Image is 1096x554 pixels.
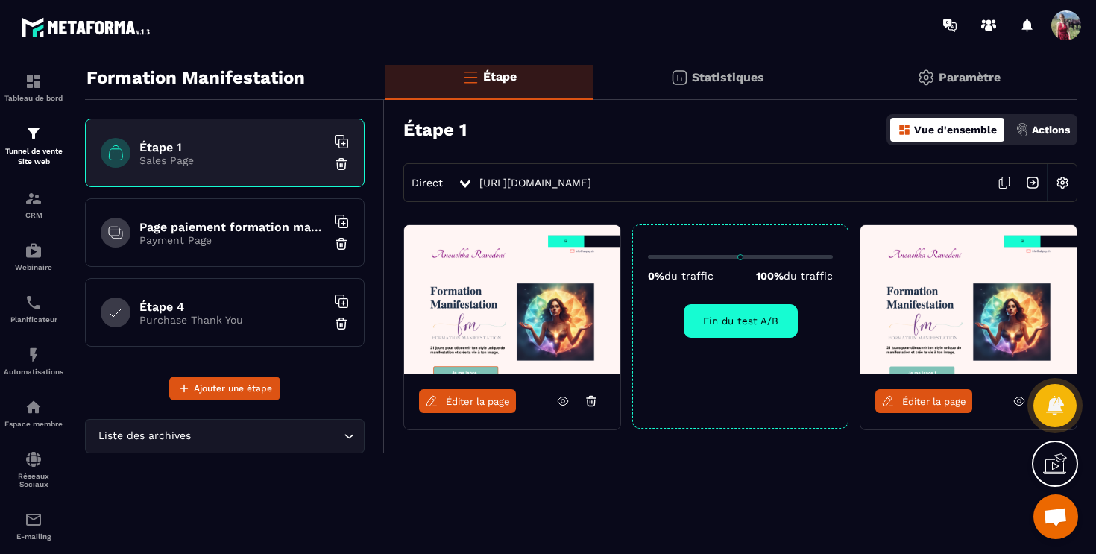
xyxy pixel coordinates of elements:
[403,119,467,140] h3: Étape 1
[4,368,63,376] p: Automatisations
[25,294,42,312] img: scheduler
[664,270,714,282] span: du traffic
[4,500,63,552] a: emailemailE-mailing
[334,236,349,251] img: trash
[419,389,516,413] a: Éditer la page
[85,419,365,453] div: Search for option
[412,177,443,189] span: Direct
[25,125,42,142] img: formation
[1048,169,1077,197] img: setting-w.858f3a88.svg
[4,146,63,167] p: Tunnel de vente Site web
[784,270,833,282] span: du traffic
[139,300,326,314] h6: Étape 4
[4,61,63,113] a: formationformationTableau de bord
[479,177,591,189] a: [URL][DOMAIN_NAME]
[334,316,349,331] img: trash
[1018,169,1047,197] img: arrow-next.bcc2205e.svg
[446,396,510,407] span: Éditer la page
[4,113,63,178] a: formationformationTunnel de vente Site web
[1032,124,1070,136] p: Actions
[4,94,63,102] p: Tableau de bord
[139,234,326,246] p: Payment Page
[684,304,798,338] button: Fin du test A/B
[194,428,340,444] input: Search for option
[25,189,42,207] img: formation
[25,242,42,259] img: automations
[914,124,997,136] p: Vue d'ensemble
[462,68,479,86] img: bars-o.4a397970.svg
[404,225,620,374] img: image
[4,178,63,230] a: formationformationCRM
[334,157,349,171] img: trash
[939,70,1001,84] p: Paramètre
[4,211,63,219] p: CRM
[139,220,326,234] h6: Page paiement formation manifestation
[95,428,194,444] span: Liste des archives
[898,123,911,136] img: dashboard-orange.40269519.svg
[25,346,42,364] img: automations
[139,140,326,154] h6: Étape 1
[483,69,517,84] p: Étape
[25,398,42,416] img: automations
[86,63,305,92] p: Formation Manifestation
[139,314,326,326] p: Purchase Thank You
[4,532,63,541] p: E-mailing
[648,270,714,282] p: 0%
[875,389,972,413] a: Éditer la page
[756,270,833,282] p: 100%
[902,396,966,407] span: Éditer la page
[692,70,764,84] p: Statistiques
[25,450,42,468] img: social-network
[4,230,63,283] a: automationsautomationsWebinaire
[25,72,42,90] img: formation
[4,263,63,271] p: Webinaire
[4,439,63,500] a: social-networksocial-networkRéseaux Sociaux
[4,387,63,439] a: automationsautomationsEspace membre
[1033,494,1078,539] div: Ouvrir le chat
[1015,123,1029,136] img: actions.d6e523a2.png
[25,511,42,529] img: email
[194,381,272,396] span: Ajouter une étape
[21,13,155,41] img: logo
[4,315,63,324] p: Planificateur
[169,377,280,400] button: Ajouter une étape
[860,225,1077,374] img: image
[4,335,63,387] a: automationsautomationsAutomatisations
[139,154,326,166] p: Sales Page
[4,472,63,488] p: Réseaux Sociaux
[917,69,935,86] img: setting-gr.5f69749f.svg
[4,283,63,335] a: schedulerschedulerPlanificateur
[4,420,63,428] p: Espace membre
[670,69,688,86] img: stats.20deebd0.svg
